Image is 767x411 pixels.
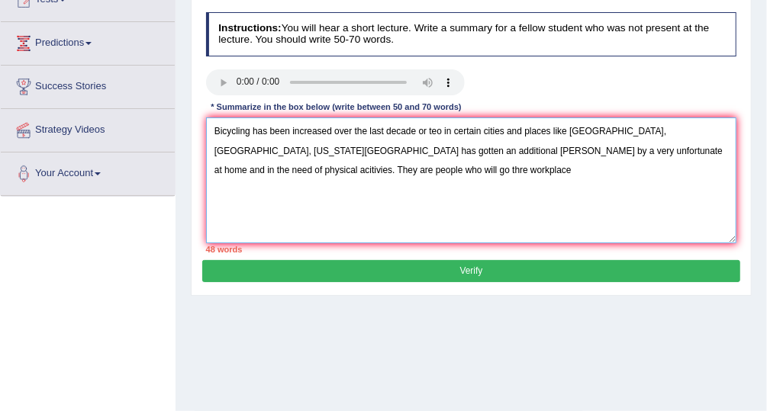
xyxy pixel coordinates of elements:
h4: You will hear a short lecture. Write a summary for a fellow student who was not present at the le... [206,12,737,56]
a: Your Account [1,153,175,191]
div: 48 words [206,243,737,255]
b: Instructions: [218,22,281,34]
a: Strategy Videos [1,109,175,147]
a: Predictions [1,22,175,60]
a: Success Stories [1,66,175,104]
button: Verify [202,260,740,282]
div: * Summarize in the box below (write between 50 and 70 words) [206,101,467,114]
